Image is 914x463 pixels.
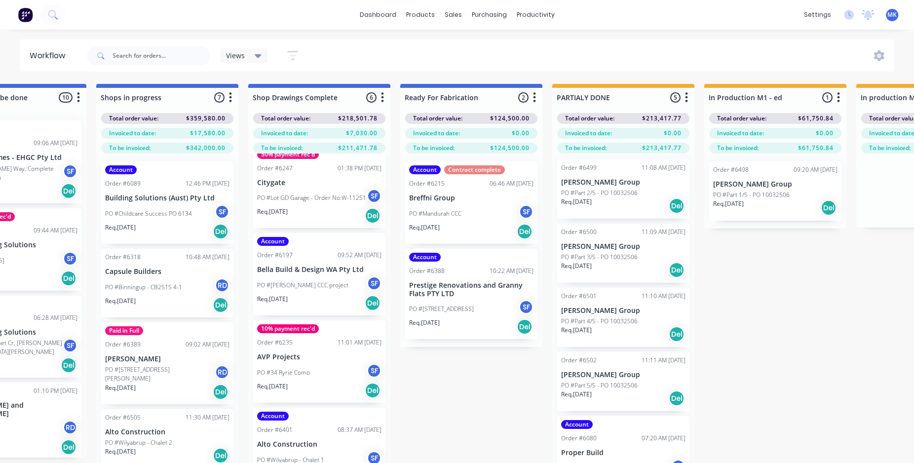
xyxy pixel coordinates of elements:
[105,209,192,218] p: PO #Childcare Success PO 6134
[257,281,348,290] p: PO #[PERSON_NAME] CCC project
[401,7,440,22] div: products
[440,7,467,22] div: sales
[338,251,381,260] div: 09:52 AM [DATE]
[444,165,505,174] div: Contract complete
[105,223,136,232] p: Req. [DATE]
[105,384,136,392] p: Req. [DATE]
[365,208,381,224] div: Del
[413,129,460,138] span: Invoiced to date:
[409,253,441,262] div: Account
[561,326,592,335] p: Req. [DATE]
[409,318,440,327] p: Req. [DATE]
[512,7,560,22] div: productivity
[186,114,226,123] span: $359,580.00
[561,420,593,429] div: Account
[61,357,76,373] div: Del
[869,144,911,153] span: To be invoiced:
[561,356,597,365] div: Order #6502
[557,159,689,219] div: Order #649911:08 AM [DATE][PERSON_NAME] GroupPO #Part 2/5 - PO 10032506Req.[DATE]Del
[669,390,685,406] div: Del
[367,363,381,378] div: SF
[109,114,158,123] span: Total order value:
[816,129,834,138] span: $0.00
[355,7,401,22] a: dashboard
[63,338,77,353] div: SF
[669,326,685,342] div: Del
[713,165,749,174] div: Order #6498
[794,165,838,174] div: 09:20 AM [DATE]
[561,317,638,326] p: PO #Part 4/5 - PO 10032506
[257,164,293,173] div: Order #6247
[186,253,229,262] div: 10:48 AM [DATE]
[557,352,689,411] div: Order #650211:11 AM [DATE][PERSON_NAME] GroupPO #Part 5/5 - PO 10032506Req.[DATE]Del
[561,253,638,262] p: PO #Part 3/5 - PO 10032506
[409,305,474,313] p: PO #[STREET_ADDRESS]
[561,197,592,206] p: Req. [DATE]
[490,144,530,153] span: $124,500.00
[101,249,233,317] div: Order #631810:48 AM [DATE]Capsule BuildersPO #Binningup - CB2515 4-1RDReq.[DATE]Del
[105,428,229,436] p: Alto Construction
[409,281,533,298] p: Prestige Renovations and Granny Flats PTY LTD
[799,7,836,22] div: settings
[561,449,685,457] p: Proper Build
[642,356,685,365] div: 11:11 AM [DATE]
[105,165,137,174] div: Account
[105,253,141,262] div: Order #6318
[561,390,592,399] p: Req. [DATE]
[413,144,455,153] span: To be invoiced:
[105,438,172,447] p: PO #Wilyabrup - Chalet 2
[642,292,685,301] div: 11:10 AM [DATE]
[798,114,834,123] span: $61,750.84
[346,129,378,138] span: $7,030.00
[109,144,151,153] span: To be invoiced:
[664,129,682,138] span: $0.00
[561,381,638,390] p: PO #Part 5/5 - PO 10032506
[409,179,445,188] div: Order #6215
[367,276,381,291] div: SF
[561,178,685,187] p: [PERSON_NAME] Group
[186,144,226,153] span: $342,000.00
[253,233,385,315] div: AccountOrder #619709:52 AM [DATE]Bella Build & Design WA Pty LtdPO #[PERSON_NAME] CCC projectSFRe...
[101,322,233,405] div: Paid in FullOrder #638909:02 AM [DATE][PERSON_NAME]PO #[STREET_ADDRESS][PERSON_NAME]RDReq.[DATE]Del
[215,365,229,380] div: RD
[713,199,744,208] p: Req. [DATE]
[261,114,310,123] span: Total order value:
[557,224,689,283] div: Order #650011:09 AM [DATE][PERSON_NAME] GroupPO #Part 3/5 - PO 10032506Req.[DATE]Del
[257,266,381,274] p: Bella Build & Design WA Pty Ltd
[63,420,77,435] div: RD
[105,179,141,188] div: Order #6089
[512,129,530,138] span: $0.00
[261,144,303,153] span: To be invoiced:
[338,144,378,153] span: $211,471.78
[105,340,141,349] div: Order #6389
[261,129,308,138] span: Invoiced to date:
[257,338,293,347] div: Order #6235
[186,340,229,349] div: 09:02 AM [DATE]
[257,251,293,260] div: Order #6197
[61,439,76,455] div: Del
[34,226,77,235] div: 09:44 AM [DATE]
[213,224,228,239] div: Del
[561,262,592,270] p: Req. [DATE]
[338,425,381,434] div: 08:37 AM [DATE]
[490,114,530,123] span: $124,500.00
[257,193,366,202] p: PO #Lot GD Garage - Order No:W-11251
[215,204,229,219] div: SF
[34,139,77,148] div: 09:06 AM [DATE]
[105,194,229,202] p: Building Solutions (Aust) Pty Ltd
[215,278,229,293] div: RD
[105,283,182,292] p: PO #Binningup - CB2515 4-1
[519,204,533,219] div: SF
[717,114,766,123] span: Total order value:
[713,191,790,199] p: PO #Part 1/5 - PO 10032506
[517,319,533,335] div: Del
[257,237,289,246] div: Account
[105,365,215,383] p: PO #[STREET_ADDRESS][PERSON_NAME]
[561,242,685,251] p: [PERSON_NAME] Group
[257,150,319,159] div: 50% payment rec'd
[61,270,76,286] div: Del
[63,251,77,266] div: SF
[669,262,685,278] div: Del
[338,338,381,347] div: 11:01 AM [DATE]
[63,164,77,179] div: SF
